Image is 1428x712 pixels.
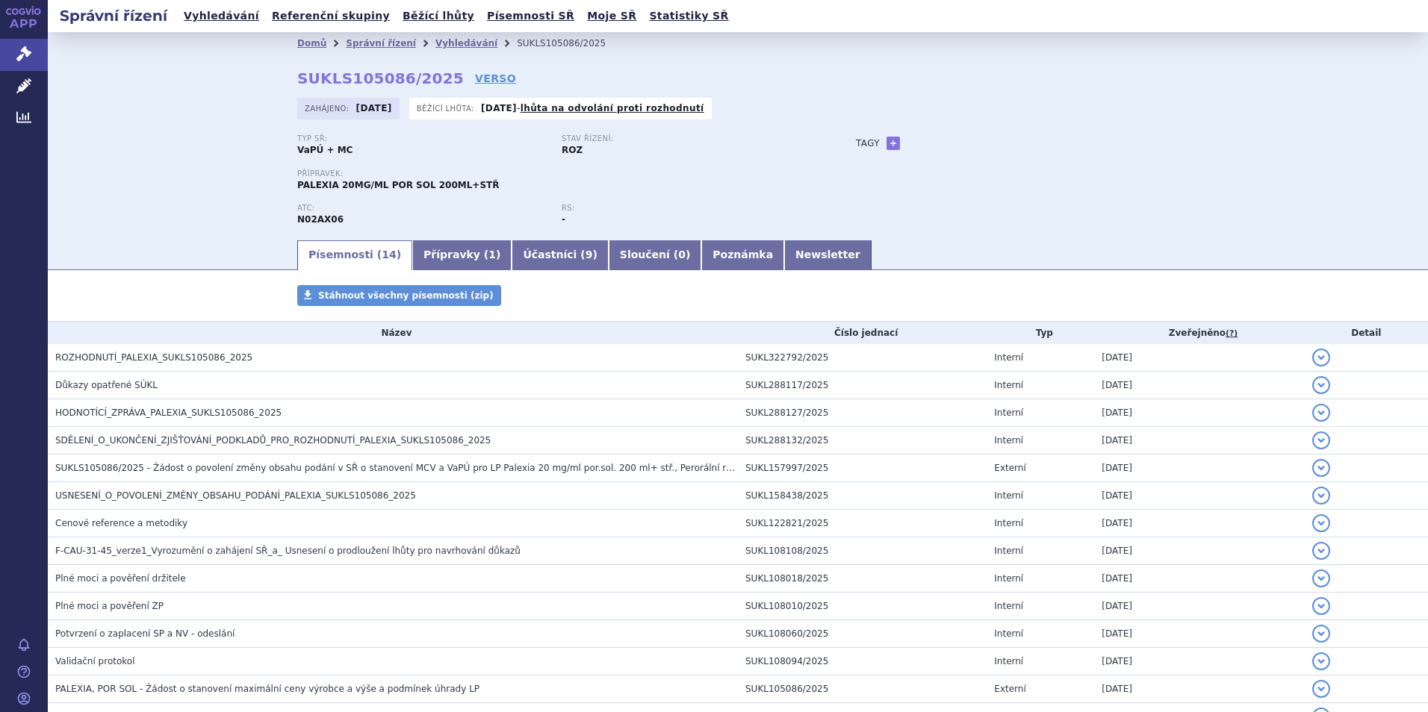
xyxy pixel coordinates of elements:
[583,6,641,26] a: Moje SŘ
[1312,404,1330,422] button: detail
[1312,487,1330,505] button: detail
[267,6,394,26] a: Referenční skupiny
[346,38,416,49] a: Správní řízení
[994,407,1023,418] span: Interní
[1094,648,1304,675] td: [DATE]
[1094,399,1304,427] td: [DATE]
[55,546,521,556] span: F-CAU-31-45_verze1_Vyrozumění o zahájení SŘ_a_ Usnesení o prodloužení lhůty pro navrhování důkazů
[297,69,464,87] strong: SUKLS105086/2025
[738,593,987,620] td: SUKL108010/2025
[994,656,1023,666] span: Interní
[55,684,479,694] span: PALEXIA, POR SOL - Žádost o stanovení maximální ceny výrobce a výše a podmínek úhrady LP
[994,352,1023,363] span: Interní
[738,322,987,344] th: Číslo jednací
[887,137,900,150] a: +
[645,6,733,26] a: Statistiky SŘ
[1094,620,1304,648] td: [DATE]
[297,204,547,213] p: ATC:
[994,628,1023,639] span: Interní
[562,214,565,225] strong: -
[521,103,704,113] a: lhůta na odvolání proti rozhodnutí
[318,290,494,301] span: Stáhnout všechny písemnosti (zip)
[1094,565,1304,593] td: [DATE]
[517,32,625,54] li: SUKLS105086/2025
[1312,514,1330,532] button: detail
[55,601,164,611] span: Plné moci a pověření ZP
[1312,569,1330,587] button: detail
[417,102,477,114] span: Běžící lhůta:
[1094,482,1304,510] td: [DATE]
[481,103,517,113] strong: [DATE]
[55,573,186,584] span: Plné moci a pověření držitele
[701,240,784,270] a: Poznámka
[412,240,512,270] a: Přípravky (1)
[1094,593,1304,620] td: [DATE]
[55,352,252,363] span: ROZHODNUTÍ_PALEXIA_SUKLS105086_2025
[738,565,987,593] td: SUKL108018/2025
[738,675,987,703] td: SUKL105086/2025
[994,518,1023,528] span: Interní
[738,537,987,565] td: SUKL108108/2025
[738,399,987,427] td: SUKL288127/2025
[55,380,158,390] span: Důkazy opatřené SÚKL
[55,407,282,418] span: HODNOTÍCÍ_ZPRÁVA_PALEXIA_SUKLS105086_2025
[482,6,579,26] a: Písemnosti SŘ
[297,180,500,190] span: PALEXIA 20MG/ML POR SOL 200ML+STŘ
[987,322,1094,344] th: Typ
[1094,344,1304,372] td: [DATE]
[48,322,738,344] th: Název
[55,490,416,501] span: USNESENÍ_O_POVOLENÍ_ZMĚNY_OBSAHU_PODÁNÍ_PALEXIA_SUKLS105086_2025
[488,249,496,260] span: 1
[562,134,811,143] p: Stav řízení:
[1305,322,1428,344] th: Detail
[297,169,826,178] p: Přípravek:
[1094,455,1304,482] td: [DATE]
[784,240,872,270] a: Newsletter
[297,134,547,143] p: Typ SŘ:
[586,249,593,260] span: 9
[738,455,987,482] td: SUKL157997/2025
[297,240,412,270] a: Písemnosti (14)
[994,573,1023,584] span: Interní
[738,482,987,510] td: SUKL158438/2025
[1312,625,1330,643] button: detail
[1312,652,1330,670] button: detail
[305,102,352,114] span: Zahájeno:
[297,285,501,306] a: Stáhnout všechny písemnosti (zip)
[562,204,811,213] p: RS:
[1312,431,1330,449] button: detail
[398,6,479,26] a: Běžící lhůty
[297,38,326,49] a: Domů
[994,601,1023,611] span: Interní
[1094,427,1304,455] td: [DATE]
[738,648,987,675] td: SUKL108094/2025
[994,435,1023,446] span: Interní
[1226,328,1238,339] abbr: (?)
[481,102,704,114] p: -
[994,684,1025,694] span: Externí
[1094,510,1304,537] td: [DATE]
[1094,322,1304,344] th: Zveřejněno
[179,6,264,26] a: Vyhledávání
[297,214,344,225] strong: TAPENTADOL
[1312,542,1330,560] button: detail
[1312,680,1330,698] button: detail
[738,344,987,372] td: SUKL322792/2025
[609,240,701,270] a: Sloučení (0)
[1312,349,1330,366] button: detail
[994,380,1023,390] span: Interní
[994,463,1025,473] span: Externí
[1312,376,1330,394] button: detail
[55,518,187,528] span: Cenové reference a metodiky
[356,103,392,113] strong: [DATE]
[435,38,497,49] a: Vyhledávání
[994,490,1023,501] span: Interní
[738,427,987,455] td: SUKL288132/2025
[55,628,235,639] span: Potvrzení o zaplacení SP a NV - odeslání
[1312,597,1330,615] button: detail
[55,435,491,446] span: SDĚLENÍ_O_UKONČENÍ_ZJIŠŤOVÁNÍ_PODKLADŮ_PRO_ROZHODNUTÍ_PALEXIA_SUKLS105086_2025
[738,372,987,399] td: SUKL288117/2025
[48,5,179,26] h2: Správní řízení
[994,546,1023,556] span: Interní
[738,620,987,648] td: SUKL108060/2025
